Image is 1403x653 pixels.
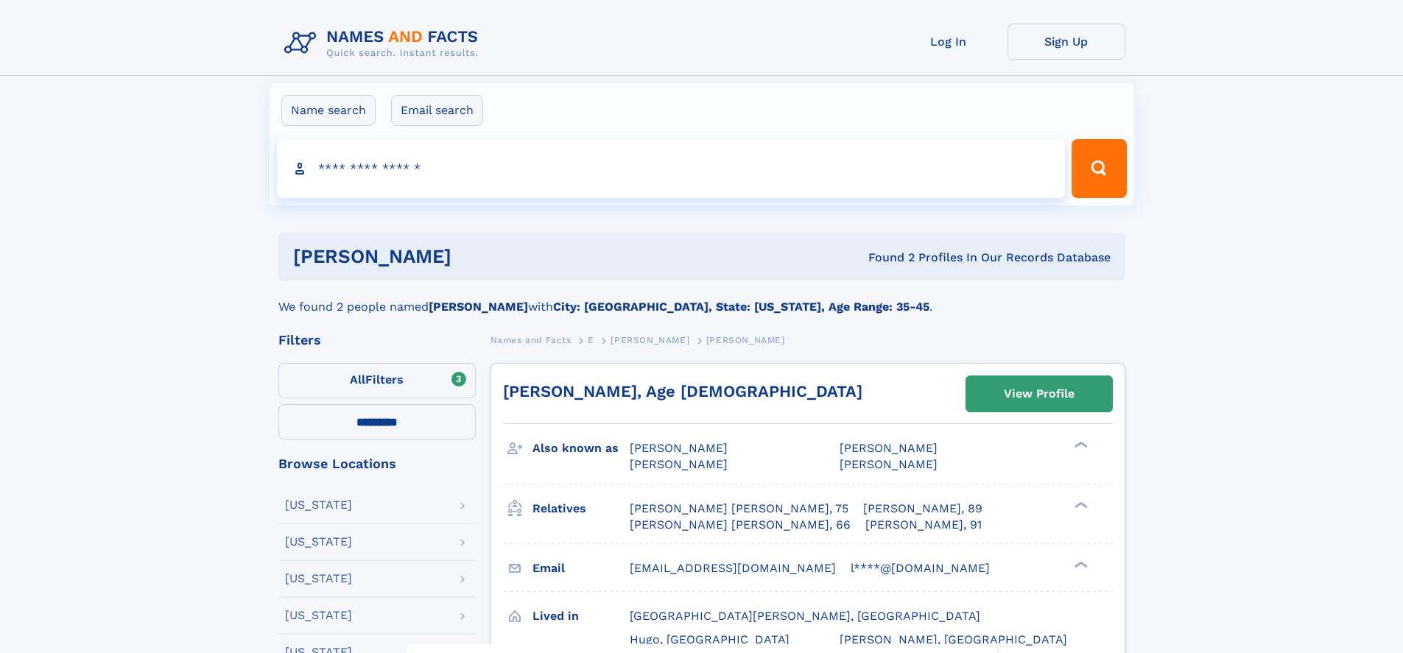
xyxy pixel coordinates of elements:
label: Filters [278,363,476,398]
span: All [350,373,365,386]
h3: Email [532,556,630,581]
div: Found 2 Profiles In Our Records Database [660,250,1111,266]
a: [PERSON_NAME] [611,331,689,349]
a: [PERSON_NAME] [PERSON_NAME], 66 [630,517,851,533]
label: Email search [391,95,483,126]
div: We found 2 people named with . [278,280,1125,316]
div: ❯ [1071,500,1089,509]
div: ❯ [1071,560,1089,569]
span: [PERSON_NAME] [840,441,938,455]
span: [PERSON_NAME] [630,441,728,455]
span: [GEOGRAPHIC_DATA][PERSON_NAME], [GEOGRAPHIC_DATA] [630,609,980,623]
a: [PERSON_NAME] [PERSON_NAME], 75 [630,501,848,517]
h1: [PERSON_NAME] [293,247,660,266]
button: Search Button [1072,139,1126,198]
div: ❯ [1071,440,1089,450]
span: E [588,335,594,345]
a: Log In [890,24,1008,60]
h3: Lived in [532,604,630,629]
span: [PERSON_NAME] [706,335,785,345]
a: View Profile [966,376,1112,412]
input: search input [277,139,1066,198]
span: [PERSON_NAME] [840,457,938,471]
span: [PERSON_NAME] [630,457,728,471]
img: Logo Names and Facts [278,24,490,63]
h3: Relatives [532,496,630,521]
b: City: [GEOGRAPHIC_DATA], State: [US_STATE], Age Range: 35-45 [553,300,929,314]
a: Sign Up [1008,24,1125,60]
span: [PERSON_NAME] [611,335,689,345]
span: [EMAIL_ADDRESS][DOMAIN_NAME] [630,561,836,575]
div: View Profile [1004,377,1075,411]
h3: Also known as [532,436,630,461]
span: Hugo, [GEOGRAPHIC_DATA] [630,632,790,646]
a: [PERSON_NAME], 91 [865,517,982,533]
a: E [588,331,594,349]
div: Browse Locations [278,457,476,470]
span: [PERSON_NAME], [GEOGRAPHIC_DATA] [840,632,1067,646]
div: [US_STATE] [285,573,352,585]
div: [US_STATE] [285,610,352,621]
b: [PERSON_NAME] [429,300,528,314]
div: Filters [278,333,476,347]
div: [US_STATE] [285,499,352,511]
a: [PERSON_NAME], 89 [863,501,982,517]
a: [PERSON_NAME], Age [DEMOGRAPHIC_DATA] [503,382,862,400]
label: Name search [281,95,376,126]
a: Names and Facts [490,331,572,349]
div: [US_STATE] [285,536,352,548]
